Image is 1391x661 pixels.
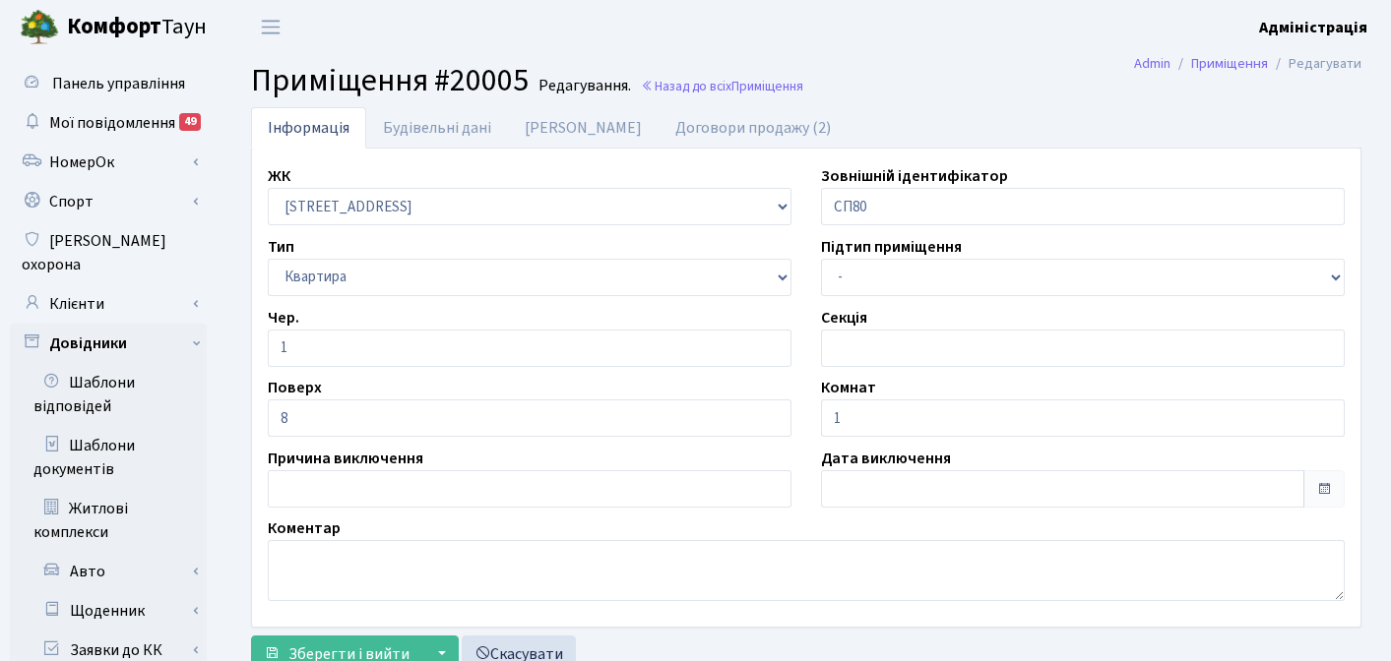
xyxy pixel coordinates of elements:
[1191,53,1268,74] a: Приміщення
[10,182,207,221] a: Спорт
[246,11,295,43] button: Переключити навігацію
[268,516,341,540] label: Коментар
[659,107,848,149] a: Договори продажу (2)
[366,107,508,149] a: Будівельні дані
[10,284,207,324] a: Клієнти
[1268,53,1361,75] li: Редагувати
[508,107,659,149] a: [PERSON_NAME]
[268,306,299,330] label: Чер.
[268,164,290,188] label: ЖК
[10,489,207,552] a: Житлові комплекси
[821,235,962,259] label: Підтип приміщення
[821,376,876,399] label: Комнат
[67,11,207,44] span: Таун
[67,11,161,42] b: Комфорт
[10,324,207,363] a: Довідники
[20,8,59,47] img: logo.png
[10,363,207,426] a: Шаблони відповідей
[10,221,207,284] a: [PERSON_NAME] охорона
[268,376,322,399] label: Поверх
[10,64,207,103] a: Панель управління
[641,77,803,95] a: Назад до всіхПриміщення
[10,426,207,489] a: Шаблони документів
[23,552,207,591] a: Авто
[251,107,366,149] a: Інформація
[179,113,201,131] div: 49
[535,77,631,95] small: Редагування.
[52,73,185,94] span: Панель управління
[821,447,951,470] label: Дата виключення
[10,143,207,182] a: НомерОк
[1259,17,1367,38] b: Адміністрація
[251,58,529,103] span: Приміщення #20005
[49,112,175,134] span: Мої повідомлення
[821,164,1008,188] label: Зовнішній ідентифікатор
[23,591,207,631] a: Щоденник
[268,235,294,259] label: Тип
[268,447,423,470] label: Причина виключення
[731,77,803,95] span: Приміщення
[1105,43,1391,85] nav: breadcrumb
[1134,53,1170,74] a: Admin
[1259,16,1367,39] a: Адміністрація
[10,103,207,143] a: Мої повідомлення49
[821,306,867,330] label: Секція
